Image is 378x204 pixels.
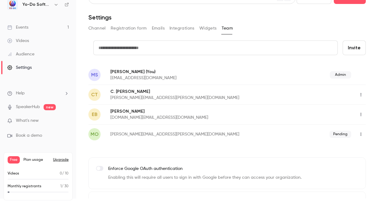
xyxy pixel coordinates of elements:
[16,104,40,110] a: SpeakerHub
[8,156,20,164] span: Free
[222,23,233,33] button: Team
[110,89,298,95] p: C. [PERSON_NAME]
[110,114,282,121] p: [DOMAIN_NAME][EMAIL_ADDRESS][DOMAIN_NAME]
[62,118,69,124] iframe: Noticeable Trigger
[60,184,69,189] p: / 30
[16,118,39,124] span: What's new
[7,90,69,97] li: help-dropdown-opener
[53,157,69,162] button: Upgrade
[110,95,298,101] p: [PERSON_NAME][EMAIL_ADDRESS][PERSON_NAME][DOMAIN_NAME]
[8,184,41,189] p: Monthly registrants
[110,75,253,81] p: [EMAIL_ADDRESS][DOMAIN_NAME]
[108,166,301,172] p: Enforce Google OAuth authentication
[343,40,366,55] button: Invite
[110,69,253,75] p: [PERSON_NAME]
[8,171,19,176] p: Videos
[108,174,301,181] p: Enabling this will require all users to sign in with Google before they can access your organizat...
[88,14,112,21] h1: Settings
[330,131,351,138] span: Pending
[60,185,62,188] span: 1
[7,24,28,30] div: Events
[92,111,98,118] span: EB
[23,2,51,8] h6: Yo-Do Software
[44,104,56,110] span: new
[91,91,98,98] span: CT
[152,23,165,33] button: Emails
[169,23,194,33] button: Integrations
[23,157,49,162] span: Plan usage
[7,51,34,57] div: Audience
[16,132,42,139] span: Book a demo
[91,131,98,138] span: mo
[60,172,62,175] span: 0
[7,65,32,71] div: Settings
[88,23,106,33] button: Channel
[91,71,98,79] span: MS
[111,23,147,33] button: Registration form
[60,171,69,176] p: / 10
[16,90,25,97] span: Help
[110,108,282,114] p: [PERSON_NAME]
[144,69,155,75] span: (You)
[110,131,284,137] p: [PERSON_NAME][EMAIL_ADDRESS][PERSON_NAME][DOMAIN_NAME]
[7,38,29,44] div: Videos
[330,71,351,79] span: Admin
[199,23,217,33] button: Widgets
